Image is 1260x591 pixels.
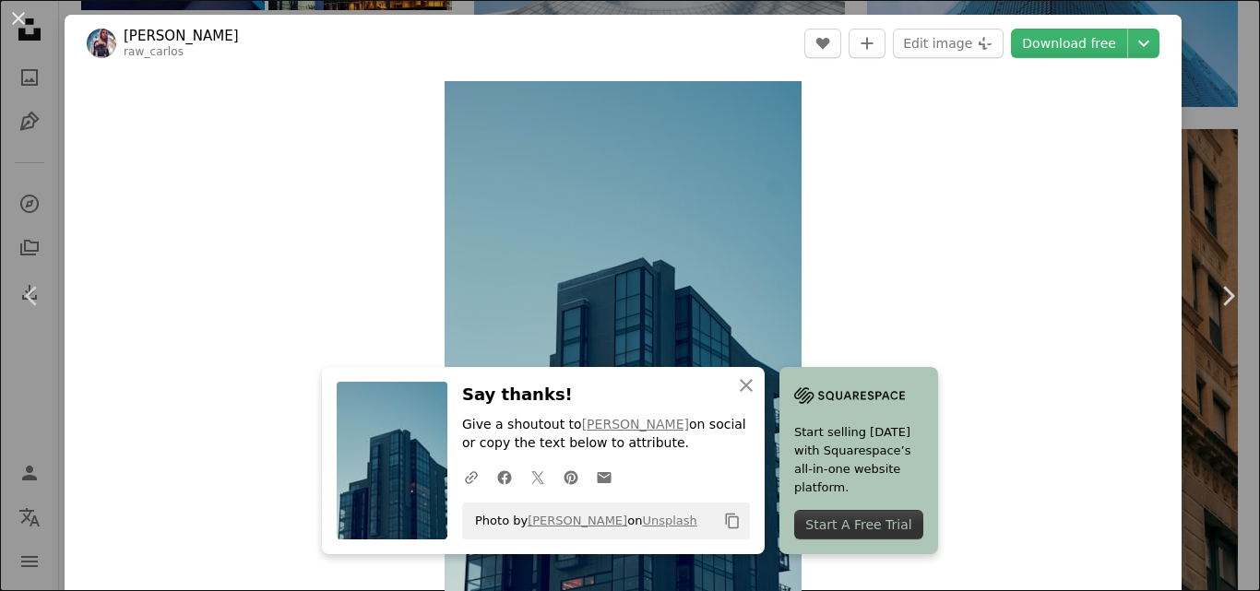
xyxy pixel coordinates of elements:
[124,45,184,58] a: raw_carlos
[794,422,923,496] span: Start selling [DATE] with Squarespace’s all-in-one website platform.
[466,506,697,536] span: Photo by on
[893,29,1004,58] button: Edit image
[462,416,750,453] p: Give a shoutout to on social or copy the text below to attribute.
[87,29,116,58] img: Go to Carlos Brantes Navarro's profile
[794,510,923,539] div: Start A Free Trial
[642,514,696,527] a: Unsplash
[521,458,554,495] a: Share on Twitter
[849,29,886,58] button: Add to Collection
[582,417,689,431] a: [PERSON_NAME]
[779,367,938,554] a: Start selling [DATE] with Squarespace’s all-in-one website platform.Start A Free Trial
[462,382,750,408] h3: Say thanks!
[1195,207,1260,384] a: Next
[528,514,627,527] a: [PERSON_NAME]
[488,458,521,495] a: Share on Facebook
[804,29,841,58] button: Like
[554,458,588,495] a: Share on Pinterest
[1011,29,1127,58] a: Download free
[794,382,905,409] img: file-1705255347840-230a6ab5bca9image
[1128,29,1159,58] button: Choose download size
[588,458,621,495] a: Share over email
[717,505,748,537] button: Copy to clipboard
[124,27,239,45] a: [PERSON_NAME]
